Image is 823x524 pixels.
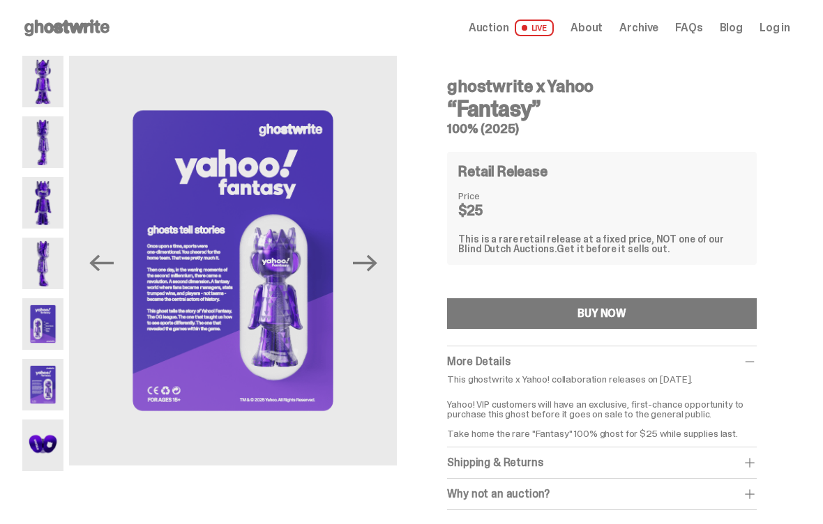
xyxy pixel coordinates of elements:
img: Yahoo-HG---2.png [22,116,63,168]
h4: ghostwrite x Yahoo [447,78,757,95]
button: Next [349,248,380,279]
div: This is a rare retail release at a fixed price, NOT one of our Blind Dutch Auctions. [458,234,746,254]
img: Yahoo-HG---4.png [22,238,63,289]
p: Yahoo! VIP customers will have an exclusive, first-chance opportunity to purchase this ghost befo... [447,390,757,438]
div: Shipping & Returns [447,456,757,470]
h4: Retail Release [458,164,547,178]
img: Yahoo-HG---5.png [22,298,63,350]
img: Yahoo-HG---7.png [22,419,63,471]
img: Yahoo-HG---1.png [22,56,63,107]
img: Yahoo-HG---6.png [69,56,397,465]
a: About [571,22,603,33]
span: LIVE [515,20,554,36]
a: FAQs [675,22,702,33]
h5: 100% (2025) [447,123,757,135]
div: BUY NOW [577,308,626,319]
button: BUY NOW [447,298,757,329]
dt: Price [458,191,528,201]
div: Why not an auction? [447,487,757,501]
dd: $25 [458,203,528,217]
span: Get it before it sells out. [557,242,670,255]
a: Blog [720,22,743,33]
a: Archive [619,22,658,33]
h3: “Fantasy” [447,98,757,120]
img: Yahoo-HG---3.png [22,177,63,229]
img: Yahoo-HG---6.png [22,359,63,410]
span: More Details [447,354,510,369]
button: Previous [86,248,116,279]
a: Log in [760,22,790,33]
p: This ghostwrite x Yahoo! collaboration releases on [DATE]. [447,374,757,384]
span: Auction [469,22,509,33]
a: Auction LIVE [469,20,554,36]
